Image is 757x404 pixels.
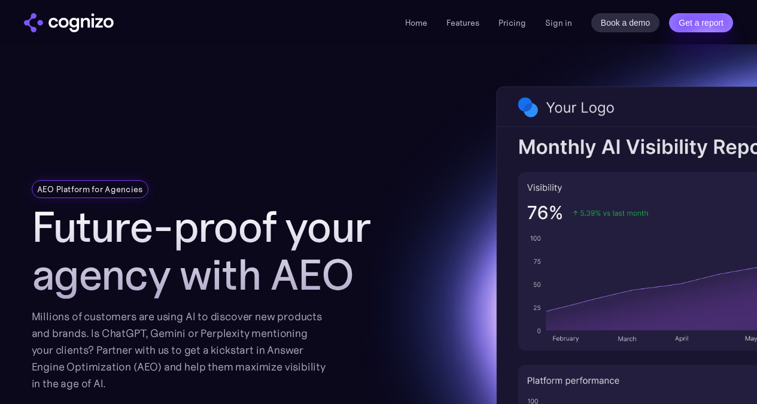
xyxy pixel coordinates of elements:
[498,17,526,28] a: Pricing
[37,183,143,195] div: AEO Platform for Agencies
[32,203,403,299] h1: Future-proof your agency with AEO
[24,13,114,32] a: home
[24,13,114,32] img: cognizo logo
[669,13,733,32] a: Get a report
[446,17,479,28] a: Features
[405,17,427,28] a: Home
[545,16,572,30] a: Sign in
[32,308,326,392] div: Millions of customers are using AI to discover new products and brands. Is ChatGPT, Gemini or Per...
[591,13,660,32] a: Book a demo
